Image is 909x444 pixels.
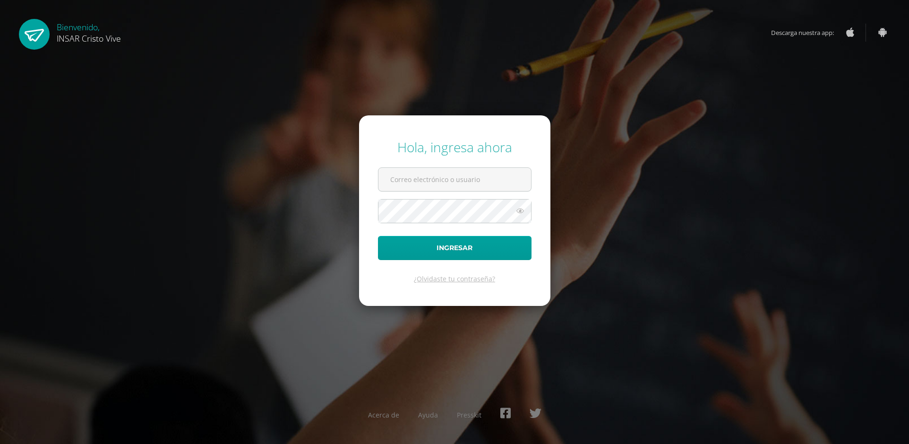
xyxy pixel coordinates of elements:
[414,274,495,283] a: ¿Olvidaste tu contraseña?
[771,24,843,42] span: Descarga nuestra app:
[57,33,121,44] span: INSAR Cristo Vive
[378,236,532,260] button: Ingresar
[57,19,121,44] div: Bienvenido,
[378,138,532,156] div: Hola, ingresa ahora
[378,168,531,191] input: Correo electrónico o usuario
[457,410,481,419] a: Presskit
[418,410,438,419] a: Ayuda
[368,410,399,419] a: Acerca de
